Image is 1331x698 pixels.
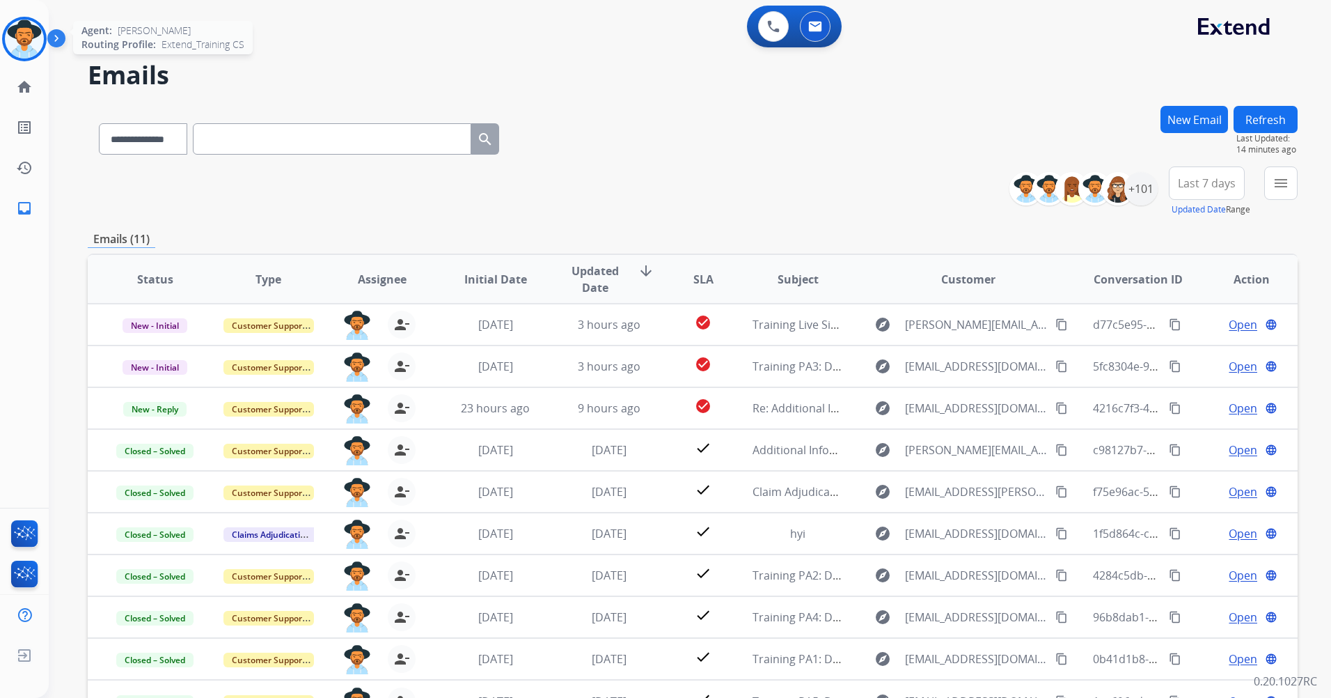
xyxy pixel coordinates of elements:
mat-icon: check [695,565,711,582]
span: [PERSON_NAME] [118,24,191,38]
mat-icon: explore [874,358,891,375]
mat-icon: language [1265,360,1277,373]
span: [DATE] [592,568,627,583]
span: Extend_Training CS [162,38,244,52]
span: [DATE] [478,651,513,667]
span: Open [1229,525,1257,542]
span: Open [1229,483,1257,500]
span: 0b41d1b8-7bd4-42ce-81ce-0fe811582f56 [1093,651,1304,667]
span: Conversation ID [1094,271,1183,288]
p: 0.20.1027RC [1254,673,1317,690]
img: agent-avatar [343,561,371,591]
span: [EMAIL_ADDRESS][DOMAIN_NAME] [905,651,1048,667]
img: avatar [5,20,44,59]
span: Assignee [358,271,407,288]
span: 23 hours ago [461,401,530,416]
div: +101 [1124,172,1158,205]
span: SLA [693,271,714,288]
span: [EMAIL_ADDRESS][PERSON_NAME][DOMAIN_NAME] [905,483,1048,500]
mat-icon: language [1265,569,1277,582]
span: [DATE] [592,651,627,667]
mat-icon: explore [874,609,891,626]
mat-icon: explore [874,316,891,333]
mat-icon: check [695,649,711,665]
h2: Emails [88,61,1298,89]
span: hyi [790,526,805,541]
mat-icon: person_remove [393,651,410,667]
span: Open [1229,316,1257,333]
mat-icon: content_copy [1055,611,1068,623]
span: [DATE] [592,526,627,541]
span: Customer Support [223,318,314,333]
mat-icon: language [1265,527,1277,540]
span: New - Initial [123,360,187,375]
span: [DATE] [478,484,513,499]
span: New - Initial [123,318,187,333]
mat-icon: check_circle [695,314,711,331]
mat-icon: content_copy [1169,486,1181,498]
span: Closed – Solved [116,569,194,584]
span: Routing Profile: [81,38,156,52]
span: Training PA4: Do Not Assign ([PERSON_NAME]) [753,610,995,625]
span: [PERSON_NAME][EMAIL_ADDRESS][PERSON_NAME][DOMAIN_NAME] [905,316,1048,333]
button: Updated Date [1172,204,1226,215]
mat-icon: content_copy [1169,444,1181,456]
mat-icon: arrow_downward [638,263,654,279]
span: Claim Adjudication [753,484,851,499]
mat-icon: content_copy [1055,486,1068,498]
mat-icon: check [695,607,711,623]
mat-icon: content_copy [1169,318,1181,331]
span: f75e96ac-5c70-48fc-ba7e-11571f7287cd [1093,484,1298,499]
mat-icon: content_copy [1169,527,1181,540]
span: Updated Date [564,263,627,296]
mat-icon: language [1265,444,1277,456]
span: [DATE] [592,610,627,625]
span: Customer Support [223,444,314,458]
span: Re: Additional Information Needed [753,401,934,416]
mat-icon: check [695,523,711,540]
mat-icon: check_circle [695,398,711,414]
span: [PERSON_NAME][EMAIL_ADDRESS][PERSON_NAME][DOMAIN_NAME] [905,442,1048,458]
span: Open [1229,567,1257,584]
img: agent-avatar [343,352,371,382]
mat-icon: explore [874,651,891,667]
span: Last 7 days [1178,180,1236,186]
span: [DATE] [592,442,627,458]
span: Open [1229,651,1257,667]
mat-icon: content_copy [1169,611,1181,623]
span: New - Reply [123,402,187,417]
span: Initial Date [464,271,527,288]
mat-icon: explore [874,400,891,417]
mat-icon: person_remove [393,400,410,417]
span: Closed – Solved [116,486,194,500]
mat-icon: language [1265,653,1277,665]
button: Refresh [1234,106,1298,133]
img: agent-avatar [343,603,371,633]
span: [DATE] [478,317,513,332]
span: 3 hours ago [578,317,640,332]
mat-icon: home [16,79,33,95]
th: Action [1184,255,1298,304]
span: Customer Support [223,611,314,626]
span: Training Live Sim: Do Not Assign ([PERSON_NAME]) [753,317,1017,332]
span: Additional Information Needed [753,442,915,458]
span: 1f5d864c-c852-4247-944a-bce6a5d5dd15 [1093,526,1306,541]
span: d77c5e95-58ec-4cc7-a1e6-03bfaf920484 [1093,317,1300,332]
span: Open [1229,358,1257,375]
span: [EMAIL_ADDRESS][DOMAIN_NAME] [905,609,1048,626]
span: Open [1229,400,1257,417]
mat-icon: person_remove [393,358,410,375]
span: Range [1172,203,1250,215]
span: Agent: [81,24,112,38]
img: agent-avatar [343,478,371,507]
img: agent-avatar [343,436,371,465]
mat-icon: language [1265,402,1277,414]
span: 4216c7f3-4692-44e8-af09-cfd2a541317a [1093,401,1298,416]
span: Open [1229,609,1257,626]
span: Customer Support [223,360,314,375]
mat-icon: person_remove [393,316,410,333]
mat-icon: language [1265,318,1277,331]
span: Training PA2: Do Not Assign ([PERSON_NAME]) [753,568,995,583]
button: New Email [1160,106,1228,133]
span: 3 hours ago [578,359,640,374]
